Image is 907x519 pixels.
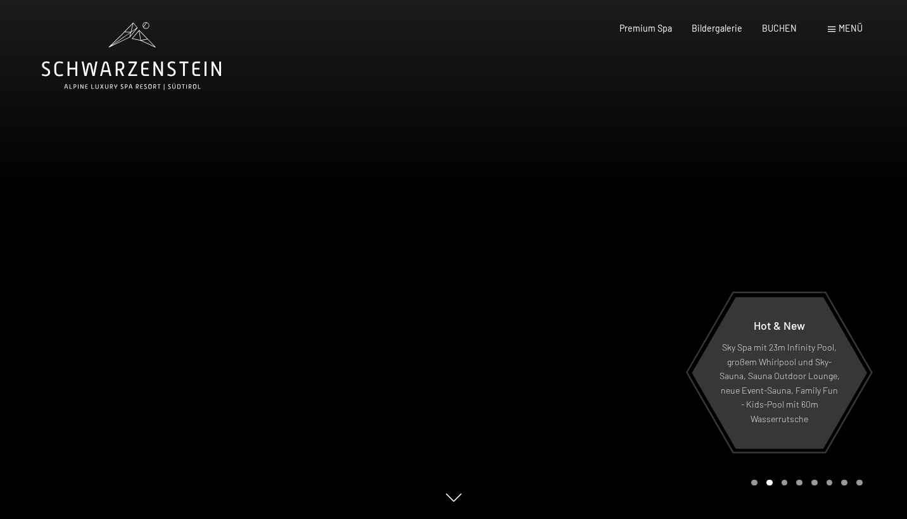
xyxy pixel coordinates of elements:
span: Menü [839,23,863,34]
a: Premium Spa [619,23,672,34]
span: Hot & New [754,318,805,332]
div: Carousel Page 6 [827,480,833,486]
p: Sky Spa mit 23m Infinity Pool, großem Whirlpool und Sky-Sauna, Sauna Outdoor Lounge, neue Event-S... [719,341,840,427]
div: Carousel Pagination [747,480,862,486]
a: BUCHEN [762,23,797,34]
a: Bildergalerie [692,23,742,34]
div: Carousel Page 7 [841,480,847,486]
div: Carousel Page 4 [796,480,802,486]
div: Carousel Page 8 [856,480,863,486]
a: Hot & New Sky Spa mit 23m Infinity Pool, großem Whirlpool und Sky-Sauna, Sauna Outdoor Lounge, ne... [691,296,868,449]
div: Carousel Page 5 [811,480,818,486]
div: Carousel Page 3 [782,480,788,486]
div: Carousel Page 1 [751,480,758,486]
div: Carousel Page 2 (Current Slide) [766,480,773,486]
